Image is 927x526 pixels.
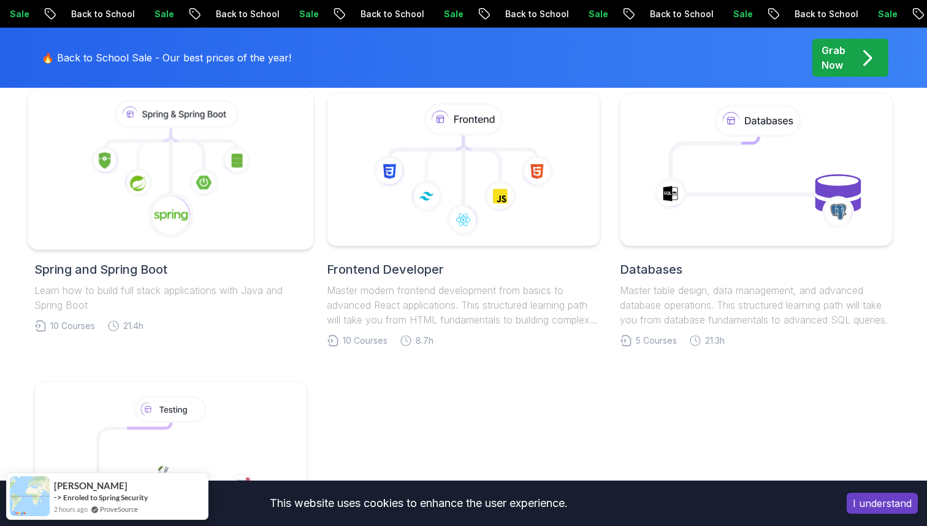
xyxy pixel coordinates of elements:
[343,335,387,347] span: 10 Courses
[54,492,62,502] span: ->
[327,93,600,347] a: Frontend DeveloperMaster modern frontend development from basics to advanced React applications. ...
[59,8,142,20] p: Back to School
[866,8,905,20] p: Sale
[9,490,828,517] div: This website uses cookies to enhance the user experience.
[54,504,88,514] span: 2 hours ago
[705,335,725,347] span: 21.3h
[576,8,616,20] p: Sale
[204,8,287,20] p: Back to School
[327,283,600,327] p: Master modern frontend development from basics to advanced React applications. This structured le...
[34,93,307,332] a: Spring and Spring BootLearn how to build full stack applications with Java and Spring Boot10 Cour...
[348,8,432,20] p: Back to School
[782,8,866,20] p: Back to School
[638,8,721,20] p: Back to School
[10,476,50,516] img: provesource social proof notification image
[620,261,893,278] h2: Databases
[416,335,433,347] span: 8.7h
[42,50,291,65] p: 🔥 Back to School Sale - Our best prices of the year!
[493,8,576,20] p: Back to School
[63,492,148,503] a: Enroled to Spring Security
[432,8,471,20] p: Sale
[50,320,95,332] span: 10 Courses
[636,335,677,347] span: 5 Courses
[100,504,138,514] a: ProveSource
[620,283,893,327] p: Master table design, data management, and advanced database operations. This structured learning ...
[847,493,918,514] button: Accept cookies
[822,43,845,72] p: Grab Now
[142,8,181,20] p: Sale
[287,8,326,20] p: Sale
[327,261,600,278] h2: Frontend Developer
[54,481,128,491] span: [PERSON_NAME]
[34,261,307,278] h2: Spring and Spring Boot
[34,283,307,312] p: Learn how to build full stack applications with Java and Spring Boot
[620,93,893,347] a: DatabasesMaster table design, data management, and advanced database operations. This structured ...
[123,320,143,332] span: 21.4h
[721,8,760,20] p: Sale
